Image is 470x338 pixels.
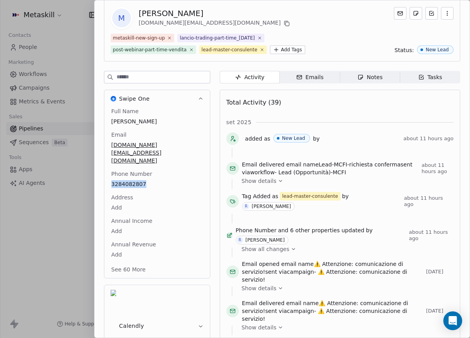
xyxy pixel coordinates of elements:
[403,136,454,142] span: about 11 hours ago
[202,46,257,53] div: lead-master-consulente
[226,118,251,126] span: set 2025
[421,162,454,175] span: about 11 hours ago
[104,90,210,107] button: Swipe OneSwipe One
[242,177,277,185] span: Show details
[443,311,462,330] div: Open Intercom Messenger
[245,203,248,210] div: R
[342,192,349,200] span: by
[242,324,277,331] span: Show details
[110,170,154,178] span: Phone Number
[139,19,292,28] div: [DOMAIN_NAME][EMAIL_ADDRESS][DOMAIN_NAME]
[111,141,203,164] span: [DOMAIN_NAME][EMAIL_ADDRESS][DOMAIN_NAME]
[242,161,419,176] span: email name sent via workflow -
[111,180,203,188] span: 3284082807
[242,300,408,314] span: ⚠️ Attenzione: comunicazione di servizio!
[409,229,454,242] span: about 11 hours ago
[180,34,255,42] div: lancio-trading-part-time_[DATE]
[119,322,144,330] span: Calendly
[111,117,203,125] span: [PERSON_NAME]
[242,284,277,292] span: Show details
[110,193,135,201] span: Address
[270,45,305,54] button: Add Tags
[245,135,270,143] span: added as
[242,161,284,168] span: Email delivered
[139,8,292,19] div: [PERSON_NAME]
[282,136,305,141] div: New Lead
[242,324,448,331] a: Show details
[278,226,364,234] span: and 6 other properties updated
[242,261,403,275] span: ⚠️ Attenzione: comunicazione di servizio!
[426,308,454,314] span: [DATE]
[239,237,241,243] div: R
[242,261,280,267] span: Email opened
[236,226,277,234] span: Phone Number
[111,204,203,211] span: Add
[418,73,443,81] div: Tasks
[252,204,291,209] div: [PERSON_NAME]
[111,251,203,258] span: Add
[110,107,140,115] span: Full Name
[279,169,346,175] span: Lead (Opportunità)-MCFI
[104,107,210,278] div: Swipe OneSwipe One
[226,99,281,106] span: Total Activity (39)
[242,284,448,292] a: Show details
[426,269,454,275] span: [DATE]
[282,193,338,200] div: lead-master-consulente
[426,47,449,52] div: New Lead
[246,237,285,243] div: [PERSON_NAME]
[242,177,448,185] a: Show details
[404,195,454,208] span: about 11 hours ago
[112,9,131,27] span: M
[119,95,150,103] span: Swipe One
[111,227,203,235] span: Add
[395,46,414,54] span: Status:
[242,308,407,322] span: ⚠️ Attenzione: comunicazione di servizio!
[357,73,383,81] div: Notes
[366,226,373,234] span: by
[296,73,324,81] div: Emails
[110,240,158,248] span: Annual Revenue
[110,131,128,139] span: Email
[242,300,284,306] span: Email delivered
[313,135,320,143] span: by
[272,192,278,200] span: as
[242,260,423,284] span: email name sent via campaign -
[242,299,423,323] span: email name sent via campaign -
[242,192,271,200] span: Tag Added
[242,245,448,253] a: Show all changes
[113,46,187,53] div: post-webinar-part-time-vendita
[319,161,401,168] span: Lead-MCFI-richiesta conferma
[242,245,290,253] span: Show all changes
[242,269,407,283] span: ⚠️ Attenzione: comunicazione di servizio!
[110,217,154,225] span: Annual Income
[113,34,165,42] div: metaskill-new-sign-up
[111,96,116,101] img: Swipe One
[107,262,151,277] button: See 60 More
